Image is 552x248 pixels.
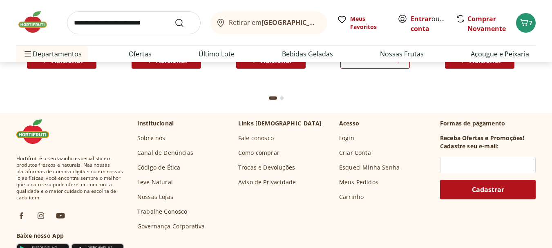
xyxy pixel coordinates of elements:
[440,180,536,199] button: Cadastrar
[137,119,174,127] p: Institucional
[471,49,529,59] a: Açougue e Peixaria
[469,57,501,64] span: Adicionar
[339,163,400,172] a: Esqueci Minha Senha
[411,14,447,34] span: ou
[174,18,194,28] button: Submit Search
[238,178,296,186] a: Aviso de Privacidade
[440,142,498,150] h3: Cadastre seu e-mail:
[137,193,173,201] a: Nossas Lojas
[23,44,82,64] span: Departamentos
[339,149,371,157] a: Criar Conta
[16,10,57,34] img: Hortifruti
[156,57,188,64] span: Adicionar
[238,163,295,172] a: Trocas e Devoluções
[137,149,193,157] a: Canal de Denúncias
[516,13,536,33] button: Carrinho
[440,119,536,127] p: Formas de pagamento
[339,193,364,201] a: Carrinho
[411,14,456,33] a: Criar conta
[467,14,506,33] a: Comprar Novamente
[261,18,399,27] b: [GEOGRAPHIC_DATA]/[GEOGRAPHIC_DATA]
[411,14,431,23] a: Entrar
[210,11,327,34] button: Retirar em[GEOGRAPHIC_DATA]/[GEOGRAPHIC_DATA]
[339,119,359,127] p: Acesso
[339,178,378,186] a: Meus Pedidos
[199,49,235,59] a: Último Lote
[472,186,504,193] span: Cadastrar
[267,88,279,108] button: Current page from fs-carousel
[137,208,188,216] a: Trabalhe Conosco
[36,211,46,221] img: ig
[282,49,333,59] a: Bebidas Geladas
[16,119,57,144] img: Hortifruti
[137,178,173,186] a: Leve Natural
[16,211,26,221] img: fb
[23,44,33,64] button: Menu
[67,11,201,34] input: search
[238,134,274,142] a: Fale conosco
[238,149,279,157] a: Como comprar
[229,19,319,26] span: Retirar em
[440,134,524,142] h3: Receba Ofertas e Promoções!
[16,232,124,240] h3: Baixe nosso App
[137,222,205,230] a: Governança Corporativa
[339,134,354,142] a: Login
[529,19,532,27] span: 7
[380,49,424,59] a: Nossas Frutas
[16,155,124,201] span: Hortifruti é o seu vizinho especialista em produtos frescos e naturais. Nas nossas plataformas de...
[129,49,152,59] a: Ofertas
[261,57,293,64] span: Adicionar
[350,15,388,31] span: Meus Favoritos
[238,119,322,127] p: Links [DEMOGRAPHIC_DATA]
[137,134,165,142] a: Sobre nós
[56,211,65,221] img: ytb
[137,163,180,172] a: Código de Ética
[337,15,388,31] a: Meus Favoritos
[279,88,285,108] button: Go to page 2 from fs-carousel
